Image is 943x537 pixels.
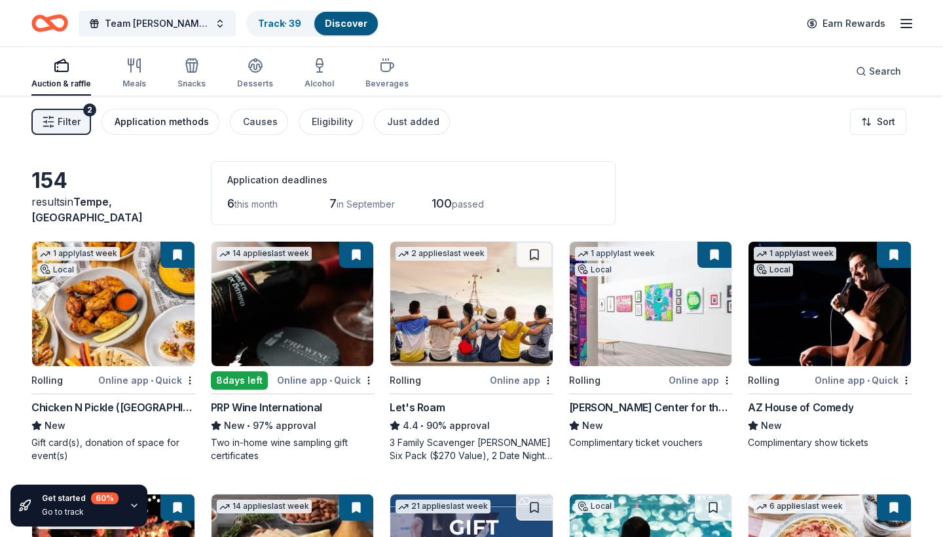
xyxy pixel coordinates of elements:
div: Rolling [31,373,63,388]
span: 4.4 [403,418,418,434]
div: Complimentary show tickets [748,436,912,449]
div: 1 apply last week [754,247,836,261]
div: Online app Quick [815,372,912,388]
div: PRP Wine International [211,399,322,415]
span: Team [PERSON_NAME] Classic [105,16,210,31]
button: Team [PERSON_NAME] Classic [79,10,236,37]
div: Let's Roam [390,399,445,415]
a: Track· 39 [258,18,301,29]
span: this month [234,198,278,210]
span: New [45,418,65,434]
span: 100 [432,196,452,210]
a: Image for Let's Roam2 applieslast weekRollingOnline appLet's Roam4.4•90% approval3 Family Scaveng... [390,241,553,462]
div: Two in-home wine sampling gift certificates [211,436,375,462]
div: Rolling [748,373,779,388]
button: Track· 39Discover [246,10,379,37]
div: 14 applies last week [217,500,312,513]
div: Auction & raffle [31,79,91,89]
span: • [421,420,424,431]
div: 3 Family Scavenger [PERSON_NAME] Six Pack ($270 Value), 2 Date Night Scavenger [PERSON_NAME] Two ... [390,436,553,462]
div: Snacks [177,79,206,89]
span: 7 [329,196,337,210]
a: Image for AZ House of Comedy1 applylast weekLocalRollingOnline app•QuickAZ House of ComedyNewComp... [748,241,912,449]
span: New [761,418,782,434]
span: • [867,375,870,386]
button: Causes [230,109,288,135]
div: Meals [122,79,146,89]
span: • [329,375,332,386]
button: Filter2 [31,109,91,135]
div: Alcohol [305,79,334,89]
div: 2 [83,103,96,117]
img: Image for AZ House of Comedy [749,242,911,366]
div: results [31,194,195,225]
div: 1 apply last week [37,247,120,261]
img: Image for Chicken N Pickle (Glendale) [32,242,194,366]
button: Beverages [365,52,409,96]
div: 14 applies last week [217,247,312,261]
span: in September [337,198,395,210]
button: Search [845,58,912,84]
div: Causes [243,114,278,130]
img: Image for Chandler Center for the Arts [570,242,732,366]
div: Application methods [115,114,209,130]
span: New [582,418,603,434]
div: Local [754,263,793,276]
a: Home [31,8,68,39]
button: Just added [374,109,450,135]
div: 6 applies last week [754,500,845,513]
span: passed [452,198,484,210]
span: Sort [877,114,895,130]
div: 60 % [91,492,119,504]
button: Auction & raffle [31,52,91,96]
span: • [247,420,250,431]
span: Filter [58,114,81,130]
div: Get started [42,492,119,504]
img: Image for PRP Wine International [212,242,374,366]
div: Complimentary ticket vouchers [569,436,733,449]
div: Gift card(s), donation of space for event(s) [31,436,195,462]
div: Go to track [42,507,119,517]
span: • [151,375,153,386]
span: in [31,195,143,224]
button: Alcohol [305,52,334,96]
div: Rolling [390,373,421,388]
div: Local [575,500,614,513]
div: AZ House of Comedy [748,399,853,415]
div: [PERSON_NAME] Center for the Arts [569,399,733,415]
div: Beverages [365,79,409,89]
div: 21 applies last week [396,500,490,513]
div: 8 days left [211,371,268,390]
div: Online app Quick [98,372,195,388]
button: Eligibility [299,109,363,135]
a: Earn Rewards [799,12,893,35]
a: Image for Chicken N Pickle (Glendale)1 applylast weekLocalRollingOnline app•QuickChicken N Pickle... [31,241,195,462]
div: 154 [31,168,195,194]
span: Search [869,64,901,79]
img: Image for Let's Roam [390,242,553,366]
a: Image for PRP Wine International14 applieslast week8days leftOnline app•QuickPRP Wine Internation... [211,241,375,462]
button: Application methods [102,109,219,135]
span: New [224,418,245,434]
div: Online app [669,372,732,388]
button: Meals [122,52,146,96]
a: Image for Chandler Center for the Arts1 applylast weekLocalRollingOnline app[PERSON_NAME] Center ... [569,241,733,449]
div: Eligibility [312,114,353,130]
div: Online app Quick [277,372,374,388]
div: 97% approval [211,418,375,434]
button: Desserts [237,52,273,96]
a: Discover [325,18,367,29]
div: Rolling [569,373,601,388]
div: 1 apply last week [575,247,657,261]
span: Tempe, [GEOGRAPHIC_DATA] [31,195,143,224]
div: Chicken N Pickle ([GEOGRAPHIC_DATA]) [31,399,195,415]
div: Application deadlines [227,172,599,188]
div: Just added [387,114,439,130]
div: Local [37,263,77,276]
button: Snacks [177,52,206,96]
div: Online app [490,372,553,388]
div: Local [575,263,614,276]
span: 6 [227,196,234,210]
div: 90% approval [390,418,553,434]
div: Desserts [237,79,273,89]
